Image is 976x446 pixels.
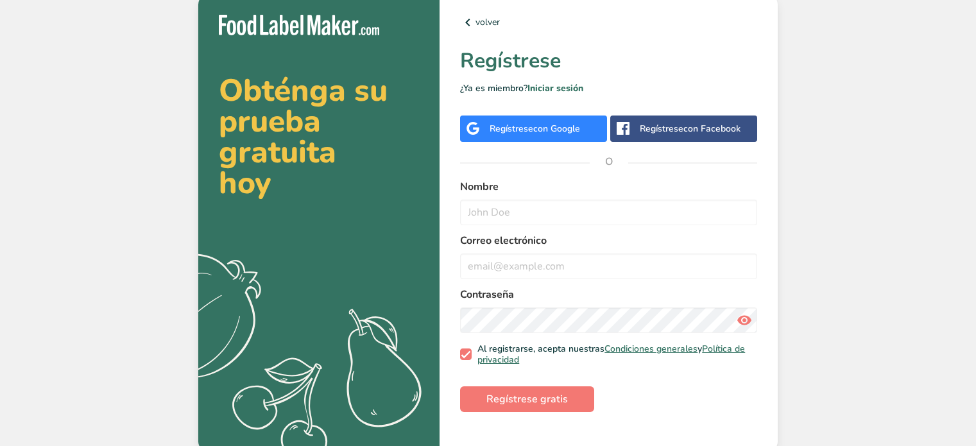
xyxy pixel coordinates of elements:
[640,122,741,135] div: Regístrese
[472,343,753,366] span: Al registrarse, acepta nuestras y
[219,15,379,36] img: Food Label Maker
[460,287,757,302] label: Contraseña
[590,142,628,181] span: O
[460,15,757,30] a: volver
[219,75,419,198] h2: Obténga su prueba gratuita hoy
[604,343,698,355] a: Condiciones generales
[477,343,745,366] a: Política de privacidad
[533,123,580,135] span: con Google
[460,179,757,194] label: Nombre
[460,46,757,76] h1: Regístrese
[460,386,594,412] button: Regístrese gratis
[460,233,757,248] label: Correo electrónico
[460,81,757,95] p: ¿Ya es miembro?
[527,82,583,94] a: Iniciar sesión
[490,122,580,135] div: Regístrese
[460,200,757,225] input: John Doe
[460,253,757,279] input: email@example.com
[486,391,568,407] span: Regístrese gratis
[683,123,741,135] span: con Facebook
